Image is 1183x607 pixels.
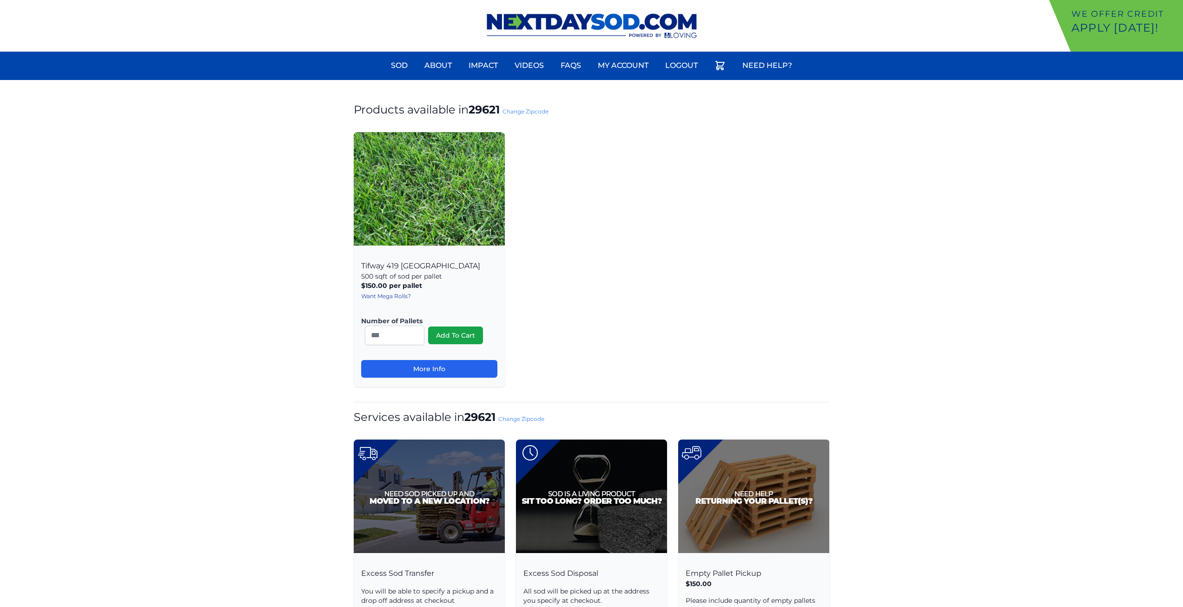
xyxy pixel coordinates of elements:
a: Videos [509,54,549,77]
strong: 29621 [469,103,500,116]
div: Tifway 419 [GEOGRAPHIC_DATA] [354,251,505,387]
a: FAQs [555,54,587,77]
a: More Info [361,360,497,378]
img: Pallet Pickup Product Image [678,440,829,553]
a: Need Help? [737,54,798,77]
a: Sod [385,54,413,77]
p: $150.00 per pallet [361,281,497,290]
p: We offer Credit [1071,7,1179,20]
a: About [419,54,457,77]
p: All sod will be picked up at the address you specify at checkout. [523,587,660,605]
button: Add To Cart [428,327,483,344]
a: Impact [463,54,503,77]
p: You will be able to specify a pickup and a drop off address at checkout [361,587,497,605]
a: Want Mega Rolls? [361,293,411,300]
p: $150.00 [686,579,822,588]
label: Number of Pallets [361,316,490,326]
h1: Services available in [354,410,830,425]
a: Logout [660,54,703,77]
img: Excess Sod Transfer Product Image [354,440,505,553]
img: Excess Sod Disposal Product Image [516,440,667,553]
img: Tifway 419 Bermuda Product Image [354,132,505,246]
p: 500 sqft of sod per pallet [361,272,497,281]
a: Change Zipcode [502,108,549,115]
a: Change Zipcode [498,415,544,422]
p: Apply [DATE]! [1071,20,1179,35]
h1: Products available in [354,102,830,117]
strong: 29621 [464,410,496,424]
a: My Account [592,54,654,77]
